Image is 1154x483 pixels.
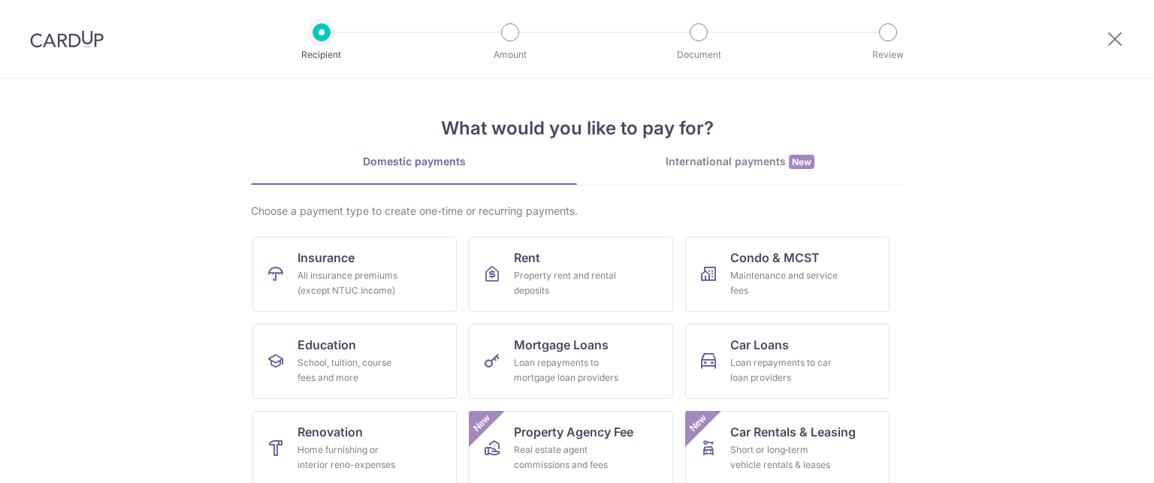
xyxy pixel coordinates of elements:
span: New [686,411,711,436]
span: Rent [514,249,540,267]
span: Property Agency Fee [514,423,633,441]
span: Car Loans [730,336,789,354]
span: New [789,155,814,169]
div: School, tuition, course fees and more [298,355,406,385]
p: Amount [455,47,566,62]
p: Recipient [266,47,377,62]
div: All insurance premiums (except NTUC Income) [298,268,406,298]
div: Loan repayments to car loan providers [730,355,838,385]
span: Education [298,336,356,354]
div: International payments [577,154,903,170]
div: Real estate agent commissions and fees [514,442,622,472]
div: Choose a payment type to create one-time or recurring payments. [251,204,903,219]
a: Mortgage LoansLoan repayments to mortgage loan providers [469,324,673,399]
div: Home furnishing or interior reno-expenses [298,442,406,472]
span: Car Rentals & Leasing [730,423,856,441]
div: Short or long‑term vehicle rentals & leases [730,442,838,472]
span: Insurance [298,249,355,267]
div: Property rent and rental deposits [514,268,622,298]
a: EducationSchool, tuition, course fees and more [252,324,457,399]
a: Car LoansLoan repayments to car loan providers [685,324,890,399]
img: CardUp [30,30,104,48]
h4: What would you like to pay for? [251,115,903,142]
span: Mortgage Loans [514,336,609,354]
span: Renovation [298,423,363,441]
span: Condo & MCST [730,249,820,267]
p: Review [832,47,944,62]
div: Maintenance and service fees [730,268,838,298]
a: Condo & MCSTMaintenance and service fees [685,237,890,312]
a: RentProperty rent and rental deposits [469,237,673,312]
iframe: Opens a widget where you can find more information [1058,438,1139,475]
div: Domestic payments [251,154,577,169]
p: Document [643,47,754,62]
div: Loan repayments to mortgage loan providers [514,355,622,385]
span: New [470,411,494,436]
a: InsuranceAll insurance premiums (except NTUC Income) [252,237,457,312]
